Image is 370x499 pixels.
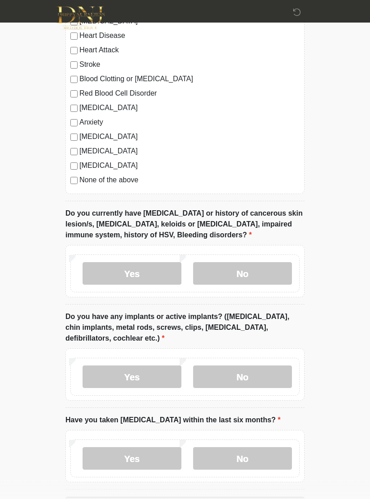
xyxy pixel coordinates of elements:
[79,146,300,157] label: [MEDICAL_DATA]
[193,366,292,388] label: No
[83,448,181,470] label: Yes
[70,134,78,141] input: [MEDICAL_DATA]
[65,312,305,344] label: Do you have any implants or active implants? ([MEDICAL_DATA], chin implants, metal rods, screws, ...
[193,263,292,285] label: No
[70,76,78,83] input: Blood Clotting or [MEDICAL_DATA]
[83,263,181,285] label: Yes
[79,132,300,143] label: [MEDICAL_DATA]
[70,148,78,156] input: [MEDICAL_DATA]
[79,60,300,70] label: Stroke
[70,177,78,185] input: None of the above
[79,88,300,99] label: Red Blood Cell Disorder
[70,105,78,112] input: [MEDICAL_DATA]
[83,366,181,388] label: Yes
[70,33,78,40] input: Heart Disease
[79,117,300,128] label: Anxiety
[79,161,300,171] label: [MEDICAL_DATA]
[65,415,281,426] label: Have you taken [MEDICAL_DATA] within the last six months?
[70,91,78,98] input: Red Blood Cell Disorder
[65,208,305,241] label: Do you currently have [MEDICAL_DATA] or history of cancerous skin lesion/s, [MEDICAL_DATA], keloi...
[70,163,78,170] input: [MEDICAL_DATA]
[79,74,300,85] label: Blood Clotting or [MEDICAL_DATA]
[79,175,300,186] label: None of the above
[56,7,105,30] img: DNJ Med Boutique Logo
[193,448,292,470] label: No
[79,103,300,114] label: [MEDICAL_DATA]
[70,62,78,69] input: Stroke
[79,45,300,56] label: Heart Attack
[70,120,78,127] input: Anxiety
[70,47,78,55] input: Heart Attack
